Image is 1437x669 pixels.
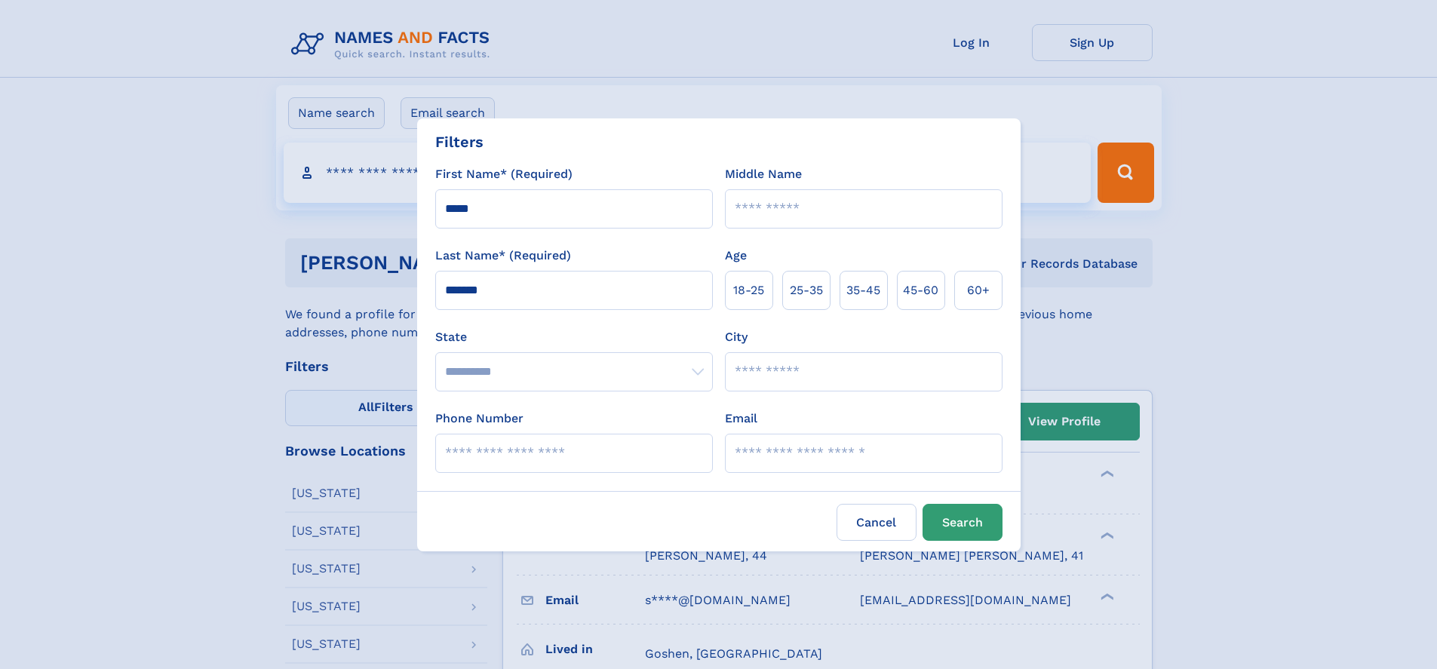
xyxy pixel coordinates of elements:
span: 35‑45 [846,281,880,299]
label: Cancel [837,504,917,541]
label: First Name* (Required) [435,165,573,183]
label: City [725,328,748,346]
label: State [435,328,713,346]
span: 45‑60 [903,281,938,299]
span: 25‑35 [790,281,823,299]
span: 60+ [967,281,990,299]
div: Filters [435,130,484,153]
label: Last Name* (Required) [435,247,571,265]
button: Search [923,504,1003,541]
label: Age [725,247,747,265]
span: 18‑25 [733,281,764,299]
label: Middle Name [725,165,802,183]
label: Email [725,410,757,428]
label: Phone Number [435,410,524,428]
